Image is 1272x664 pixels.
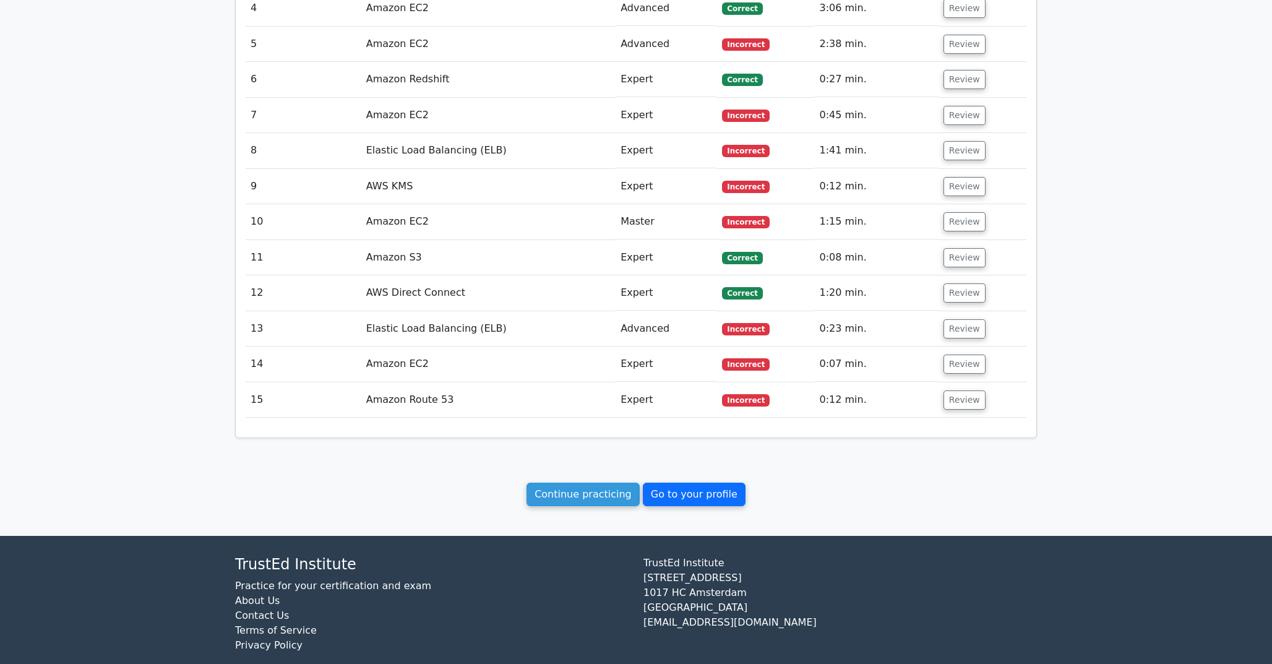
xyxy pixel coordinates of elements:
td: 11 [246,240,361,275]
td: 0:07 min. [814,347,938,382]
a: Continue practicing [526,483,640,506]
td: AWS KMS [361,169,616,204]
td: 6 [246,62,361,97]
td: Amazon S3 [361,240,616,275]
button: Review [943,212,986,231]
a: Privacy Policy [235,639,303,651]
td: Elastic Load Balancing (ELB) [361,133,616,168]
td: Advanced [616,311,717,347]
button: Review [943,177,986,196]
td: 9 [246,169,361,204]
td: 12 [246,275,361,311]
span: Incorrect [722,38,770,51]
td: 5 [246,27,361,62]
span: Correct [722,74,762,86]
span: Incorrect [722,323,770,335]
td: Expert [616,275,717,311]
td: 7 [246,98,361,133]
td: Advanced [616,27,717,62]
td: 1:15 min. [814,204,938,239]
span: Incorrect [722,394,770,407]
span: Correct [722,287,762,300]
td: 0:45 min. [814,98,938,133]
td: Amazon EC2 [361,98,616,133]
td: Expert [616,98,717,133]
button: Review [943,70,986,89]
td: Elastic Load Balancing (ELB) [361,311,616,347]
td: Expert [616,240,717,275]
td: Amazon Redshift [361,62,616,97]
span: Incorrect [722,110,770,122]
td: Master [616,204,717,239]
button: Review [943,283,986,303]
button: Review [943,390,986,410]
a: Contact Us [235,610,289,621]
button: Review [943,248,986,267]
td: 15 [246,382,361,418]
td: 8 [246,133,361,168]
td: 0:27 min. [814,62,938,97]
td: 0:08 min. [814,240,938,275]
td: Expert [616,347,717,382]
div: TrustEd Institute [STREET_ADDRESS] 1017 HC Amsterdam [GEOGRAPHIC_DATA] [EMAIL_ADDRESS][DOMAIN_NAME] [636,556,1044,663]
td: Expert [616,62,717,97]
button: Review [943,319,986,338]
td: 0:12 min. [814,169,938,204]
td: Expert [616,382,717,418]
td: 13 [246,311,361,347]
a: Practice for your certification and exam [235,580,431,592]
a: About Us [235,595,280,606]
td: Amazon Route 53 [361,382,616,418]
h4: TrustEd Institute [235,556,629,574]
td: 14 [246,347,361,382]
td: AWS Direct Connect [361,275,616,311]
td: 2:38 min. [814,27,938,62]
span: Incorrect [722,181,770,193]
button: Review [943,35,986,54]
td: 0:23 min. [814,311,938,347]
td: Amazon EC2 [361,204,616,239]
a: Go to your profile [643,483,746,506]
td: Amazon EC2 [361,27,616,62]
span: Correct [722,252,762,264]
td: Amazon EC2 [361,347,616,382]
td: Expert [616,169,717,204]
span: Incorrect [722,358,770,371]
span: Correct [722,2,762,15]
button: Review [943,355,986,374]
td: 1:20 min. [814,275,938,311]
span: Incorrect [722,216,770,228]
td: Expert [616,133,717,168]
a: Terms of Service [235,624,317,636]
td: 1:41 min. [814,133,938,168]
td: 10 [246,204,361,239]
button: Review [943,106,986,125]
button: Review [943,141,986,160]
span: Incorrect [722,145,770,157]
td: 0:12 min. [814,382,938,418]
